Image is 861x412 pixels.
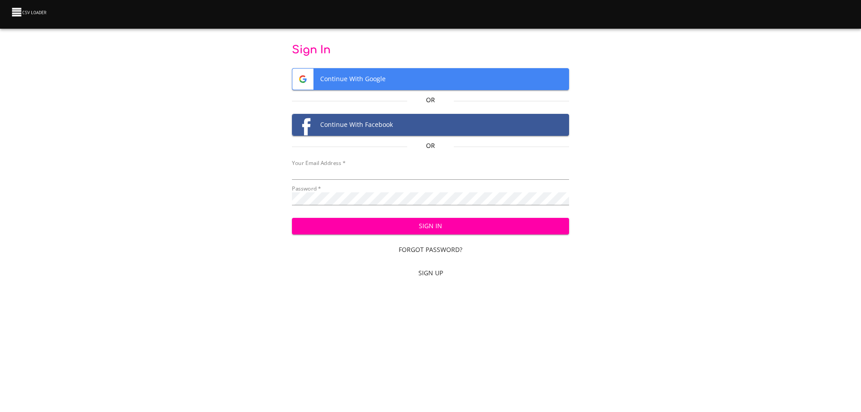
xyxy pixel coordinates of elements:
label: Your Email Address [292,160,345,166]
img: CSV Loader [11,6,48,18]
a: Forgot Password? [292,242,570,258]
img: Facebook logo [292,114,313,135]
a: Sign Up [292,265,570,282]
button: Google logoContinue With Google [292,68,570,90]
p: Or [407,141,453,150]
span: Sign In [299,221,562,232]
label: Password [292,186,321,191]
img: Google logo [292,69,313,90]
p: Sign In [292,43,570,57]
p: Or [407,95,453,104]
span: Continue With Google [292,69,569,90]
span: Sign Up [296,268,566,279]
button: Sign In [292,218,570,234]
span: Forgot Password? [296,244,566,256]
button: Facebook logoContinue With Facebook [292,114,570,136]
span: Continue With Facebook [292,114,569,135]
